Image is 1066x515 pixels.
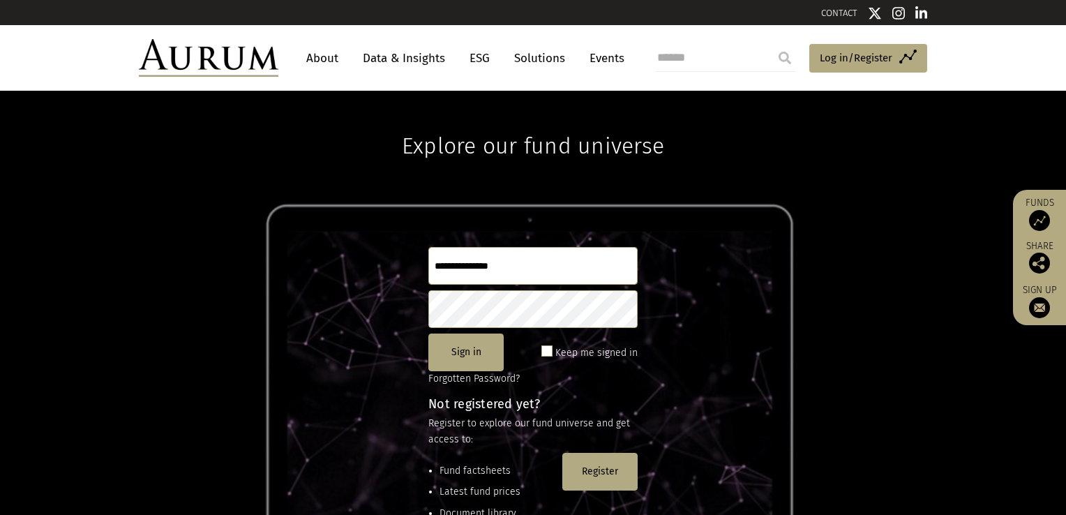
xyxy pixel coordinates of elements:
li: Latest fund prices [440,484,557,500]
img: Share this post [1029,253,1050,274]
a: CONTACT [821,8,857,18]
input: Submit [771,44,799,72]
img: Twitter icon [868,6,882,20]
span: Log in/Register [820,50,892,66]
a: Data & Insights [356,45,452,71]
img: Sign up to our newsletter [1029,297,1050,318]
h4: Not registered yet? [428,398,638,410]
a: About [299,45,345,71]
div: Share [1020,241,1059,274]
button: Sign in [428,334,504,371]
a: Solutions [507,45,572,71]
a: ESG [463,45,497,71]
label: Keep me signed in [555,345,638,361]
a: Funds [1020,197,1059,231]
button: Register [562,453,638,491]
p: Register to explore our fund universe and get access to: [428,416,638,447]
h1: Explore our fund universe [402,91,664,159]
img: Linkedin icon [915,6,928,20]
a: Sign up [1020,284,1059,318]
a: Events [583,45,624,71]
li: Fund factsheets [440,463,557,479]
img: Aurum [139,39,278,77]
img: Access Funds [1029,210,1050,231]
a: Forgotten Password? [428,373,520,385]
img: Instagram icon [892,6,905,20]
a: Log in/Register [809,44,927,73]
